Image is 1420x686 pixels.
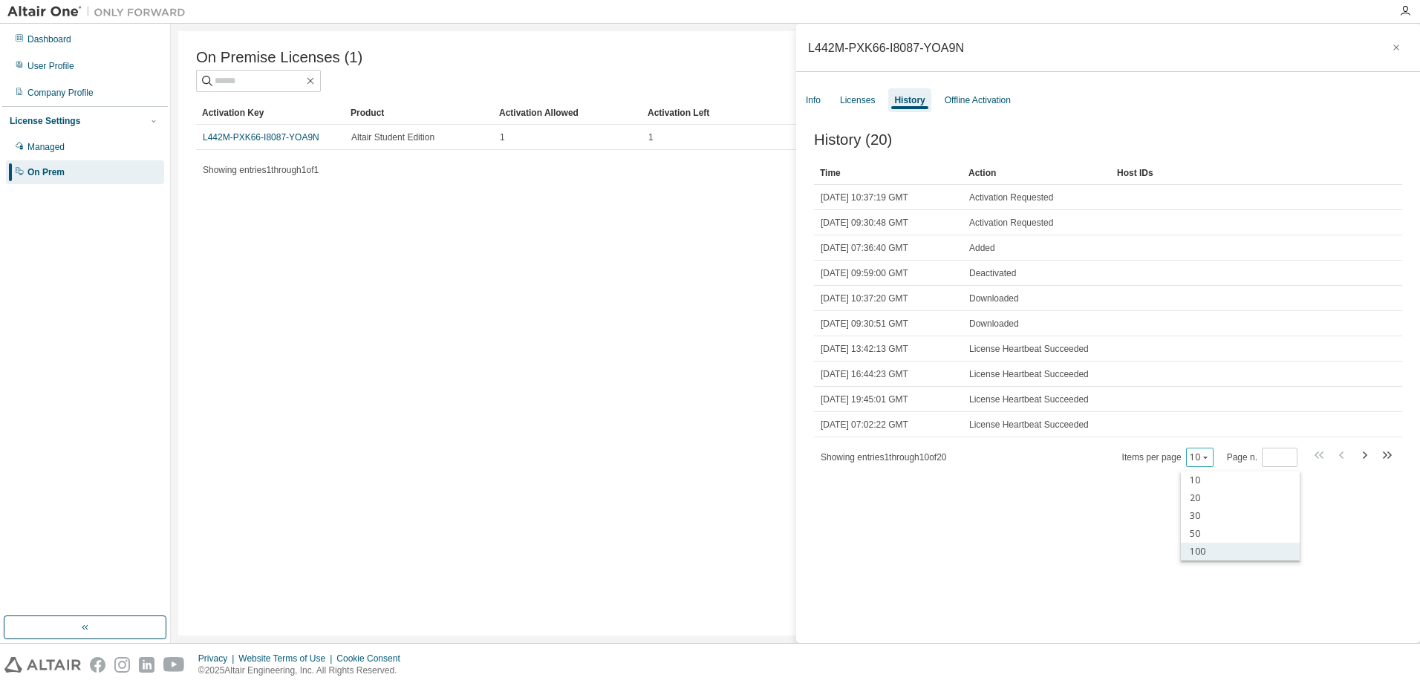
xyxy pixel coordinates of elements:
[27,87,94,99] div: Company Profile
[27,166,65,178] div: On Prem
[821,419,908,431] span: [DATE] 07:02:22 GMT
[814,131,892,148] span: History (20)
[202,101,339,125] div: Activation Key
[7,4,193,19] img: Altair One
[10,115,80,127] div: License Settings
[821,318,908,330] span: [DATE] 09:30:51 GMT
[969,368,1089,380] span: License Heartbeat Succeeded
[351,101,487,125] div: Product
[806,94,821,106] div: Info
[969,192,1053,203] span: Activation Requested
[351,131,434,143] span: Altair Student Edition
[198,664,409,677] p: © 2025 Altair Engineering, Inc. All Rights Reserved.
[4,657,81,673] img: altair_logo.svg
[969,267,1016,279] span: Deactivated
[945,94,1011,106] div: Offline Activation
[648,101,784,125] div: Activation Left
[27,60,74,72] div: User Profile
[821,393,908,405] span: [DATE] 19:45:01 GMT
[500,131,505,143] span: 1
[1181,543,1300,561] div: 100
[1181,525,1300,543] div: 50
[163,657,185,673] img: youtube.svg
[821,343,908,355] span: [DATE] 13:42:13 GMT
[139,657,154,673] img: linkedin.svg
[203,132,319,143] a: L442M-PXK66-I8087-YOA9N
[1227,448,1297,467] span: Page n.
[969,419,1089,431] span: License Heartbeat Succeeded
[969,242,995,254] span: Added
[648,131,654,143] span: 1
[203,165,319,175] span: Showing entries 1 through 1 of 1
[1122,448,1214,467] span: Items per page
[969,293,1019,304] span: Downloaded
[894,94,925,106] div: History
[969,318,1019,330] span: Downloaded
[27,33,71,45] div: Dashboard
[238,653,336,664] div: Website Terms of Use
[336,653,408,664] div: Cookie Consent
[27,141,65,153] div: Managed
[114,657,130,673] img: instagram.svg
[821,368,908,380] span: [DATE] 16:44:23 GMT
[1117,161,1353,185] div: Host IDs
[808,42,964,53] div: L442M-PXK66-I8087-YOA9N
[90,657,105,673] img: facebook.svg
[969,393,1089,405] span: License Heartbeat Succeeded
[1181,471,1300,489] div: 10
[821,192,908,203] span: [DATE] 10:37:19 GMT
[821,242,908,254] span: [DATE] 07:36:40 GMT
[1181,489,1300,507] div: 20
[821,293,908,304] span: [DATE] 10:37:20 GMT
[968,161,1105,185] div: Action
[820,161,957,185] div: Time
[499,101,636,125] div: Activation Allowed
[969,217,1053,229] span: Activation Requested
[198,653,238,664] div: Privacy
[1181,507,1300,525] div: 30
[821,267,908,279] span: [DATE] 09:59:00 GMT
[821,452,947,463] span: Showing entries 1 through 10 of 20
[969,343,1089,355] span: License Heartbeat Succeeded
[196,49,362,66] span: On Premise Licenses (1)
[1190,451,1210,463] button: 10
[840,94,875,106] div: Licenses
[821,217,908,229] span: [DATE] 09:30:48 GMT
